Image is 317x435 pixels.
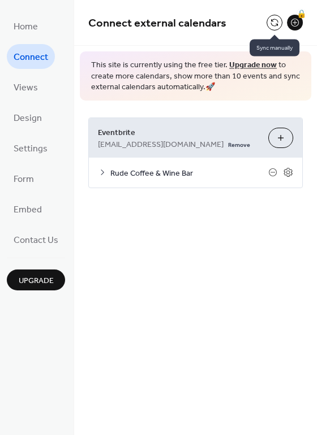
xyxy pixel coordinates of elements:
[14,171,34,189] span: Form
[7,197,49,221] a: Embed
[98,127,259,138] span: Eventbrite
[14,140,48,158] span: Settings
[19,275,54,287] span: Upgrade
[14,18,38,36] span: Home
[7,75,45,99] a: Views
[228,141,250,149] span: Remove
[14,232,58,250] span: Contact Us
[14,79,38,97] span: Views
[7,44,55,69] a: Connect
[98,138,224,150] span: [EMAIL_ADDRESS][DOMAIN_NAME]
[7,227,65,252] a: Contact Us
[7,136,54,160] a: Settings
[7,166,41,191] a: Form
[250,40,299,56] span: Sync manually
[7,105,49,130] a: Design
[110,167,268,179] span: Rude Coffee & Wine Bar
[229,58,277,73] a: Upgrade now
[88,12,226,34] span: Connect external calendars
[14,110,42,128] span: Design
[7,14,45,38] a: Home
[7,269,65,290] button: Upgrade
[14,201,42,219] span: Embed
[14,49,48,67] span: Connect
[91,60,300,93] span: This site is currently using the free tier. to create more calendars, show more than 10 events an...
